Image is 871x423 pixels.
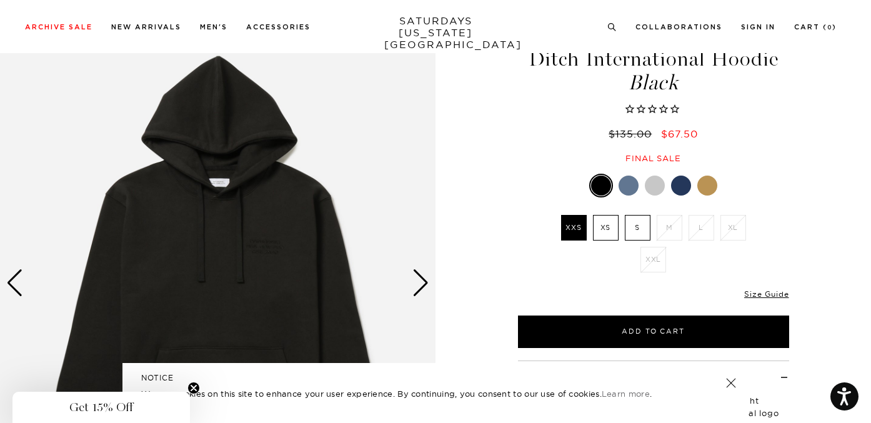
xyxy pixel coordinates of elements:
[12,392,190,423] div: Get 15% OffClose teaser
[200,24,227,31] a: Men's
[609,127,657,140] del: $135.00
[518,316,789,348] button: Add to Cart
[187,382,200,394] button: Close teaser
[561,215,587,241] label: XXS
[384,15,487,51] a: SATURDAYS[US_STATE][GEOGRAPHIC_DATA]
[246,24,311,31] a: Accessories
[25,24,92,31] a: Archive Sale
[741,24,775,31] a: Sign In
[6,269,23,297] div: Previous slide
[516,103,791,116] span: Rated 0.0 out of 5 stars 0 reviews
[625,215,650,241] label: S
[635,24,722,31] a: Collaborations
[141,387,685,400] p: We use cookies on this site to enhance your user experience. By continuing, you consent to our us...
[744,289,789,299] a: Size Guide
[69,400,133,415] span: Get 15% Off
[111,24,181,31] a: New Arrivals
[516,72,791,93] span: Black
[794,24,837,31] a: Cart (0)
[516,153,791,164] div: Final sale
[602,389,650,399] a: Learn more
[141,372,730,384] h5: NOTICE
[516,49,791,93] h1: Ditch International Hoodie
[661,127,698,140] span: $67.50
[412,269,429,297] div: Next slide
[593,215,619,241] label: XS
[827,25,832,31] small: 0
